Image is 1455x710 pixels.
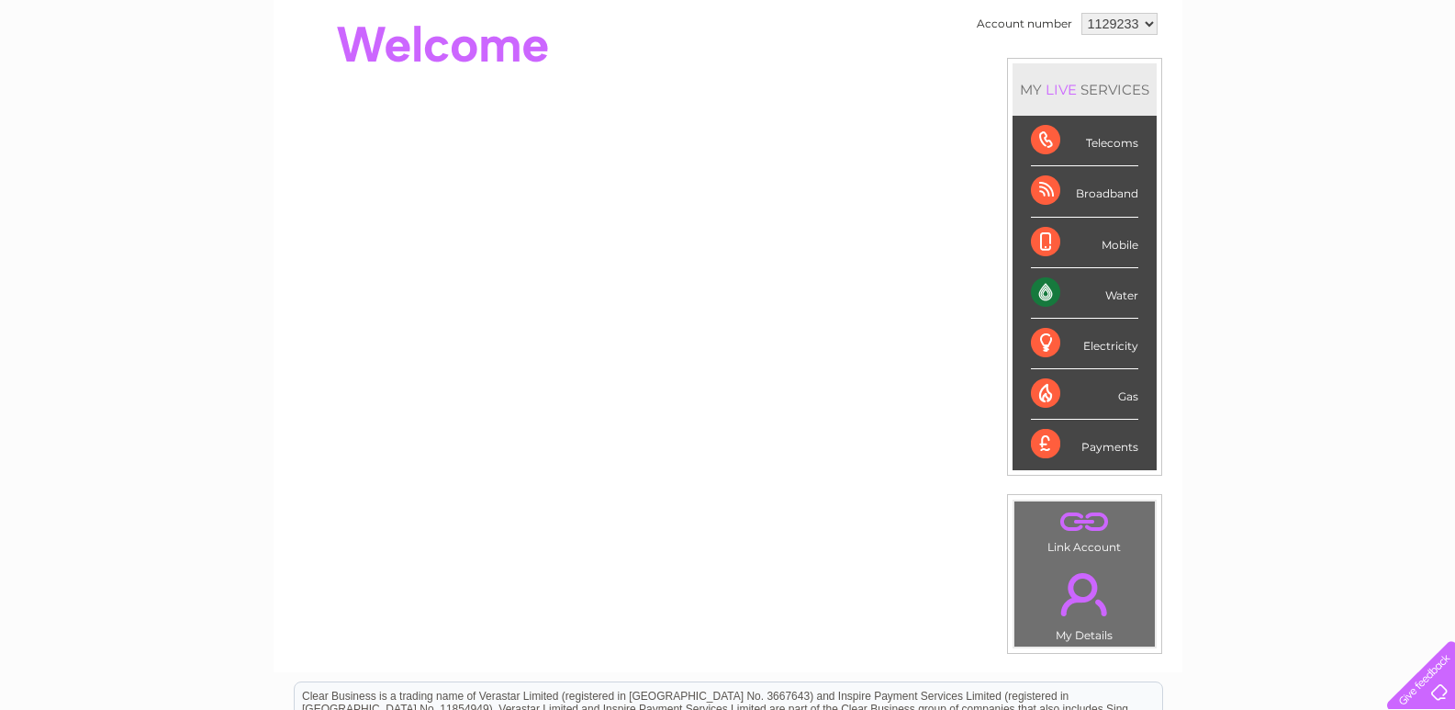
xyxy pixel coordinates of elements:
td: Account number [972,8,1077,39]
div: Telecoms [1031,116,1138,166]
td: My Details [1013,558,1156,648]
div: Broadband [1031,166,1138,217]
a: Contact [1333,78,1378,92]
a: 0333 014 3131 [1109,9,1236,32]
div: Electricity [1031,319,1138,369]
div: LIVE [1042,81,1080,98]
a: Energy [1178,78,1218,92]
div: MY SERVICES [1013,63,1157,116]
a: . [1019,562,1150,626]
img: logo.png [50,48,144,104]
div: Payments [1031,420,1138,469]
a: Blog [1295,78,1322,92]
div: Gas [1031,369,1138,420]
div: Clear Business is a trading name of Verastar Limited (registered in [GEOGRAPHIC_DATA] No. 3667643... [295,10,1162,89]
div: Water [1031,268,1138,319]
div: Mobile [1031,218,1138,268]
a: . [1019,506,1150,538]
a: Water [1132,78,1167,92]
a: Telecoms [1229,78,1284,92]
td: Link Account [1013,501,1156,558]
a: Log out [1394,78,1438,92]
